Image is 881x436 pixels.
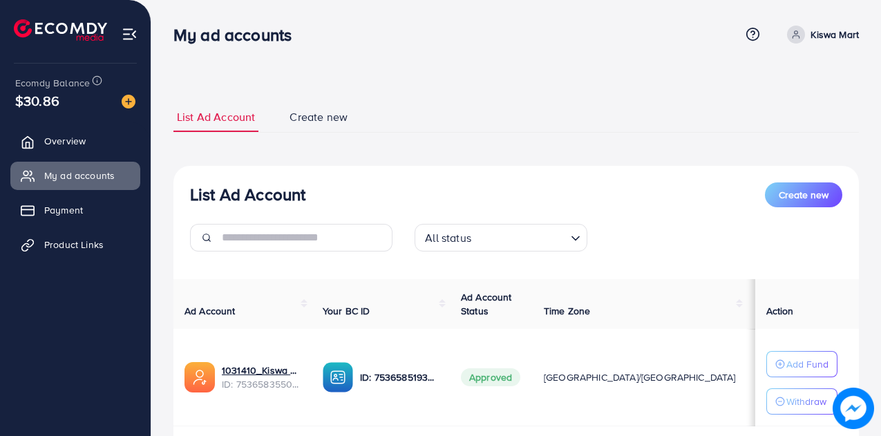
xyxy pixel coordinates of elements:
[15,91,59,111] span: $30.86
[10,162,140,189] a: My ad accounts
[290,109,348,125] span: Create new
[781,26,859,44] a: Kiswa Mart
[811,26,859,43] p: Kiswa Mart
[184,304,236,318] span: Ad Account
[10,231,140,258] a: Product Links
[222,363,301,392] div: <span class='underline'>1031410_Kiswa Add Acc_1754748063745</span></br>7536583550030675986
[222,363,301,377] a: 1031410_Kiswa Add Acc_1754748063745
[10,196,140,224] a: Payment
[44,203,83,217] span: Payment
[415,224,587,252] div: Search for option
[323,304,370,318] span: Your BC ID
[766,304,794,318] span: Action
[779,188,828,202] span: Create new
[360,369,439,386] p: ID: 7536585193306914833
[765,182,842,207] button: Create new
[184,362,215,392] img: ic-ads-acc.e4c84228.svg
[833,388,874,429] img: image
[177,109,255,125] span: List Ad Account
[15,76,90,90] span: Ecomdy Balance
[173,25,303,45] h3: My ad accounts
[422,228,474,248] span: All status
[766,388,837,415] button: Withdraw
[544,370,736,384] span: [GEOGRAPHIC_DATA]/[GEOGRAPHIC_DATA]
[786,356,828,372] p: Add Fund
[475,225,565,248] input: Search for option
[122,26,138,42] img: menu
[44,134,86,148] span: Overview
[461,368,520,386] span: Approved
[44,169,115,182] span: My ad accounts
[10,127,140,155] a: Overview
[14,19,107,41] img: logo
[222,377,301,391] span: ID: 7536583550030675986
[766,351,837,377] button: Add Fund
[190,184,305,205] h3: List Ad Account
[122,95,135,108] img: image
[323,362,353,392] img: ic-ba-acc.ded83a64.svg
[461,290,512,318] span: Ad Account Status
[544,304,590,318] span: Time Zone
[786,393,826,410] p: Withdraw
[44,238,104,252] span: Product Links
